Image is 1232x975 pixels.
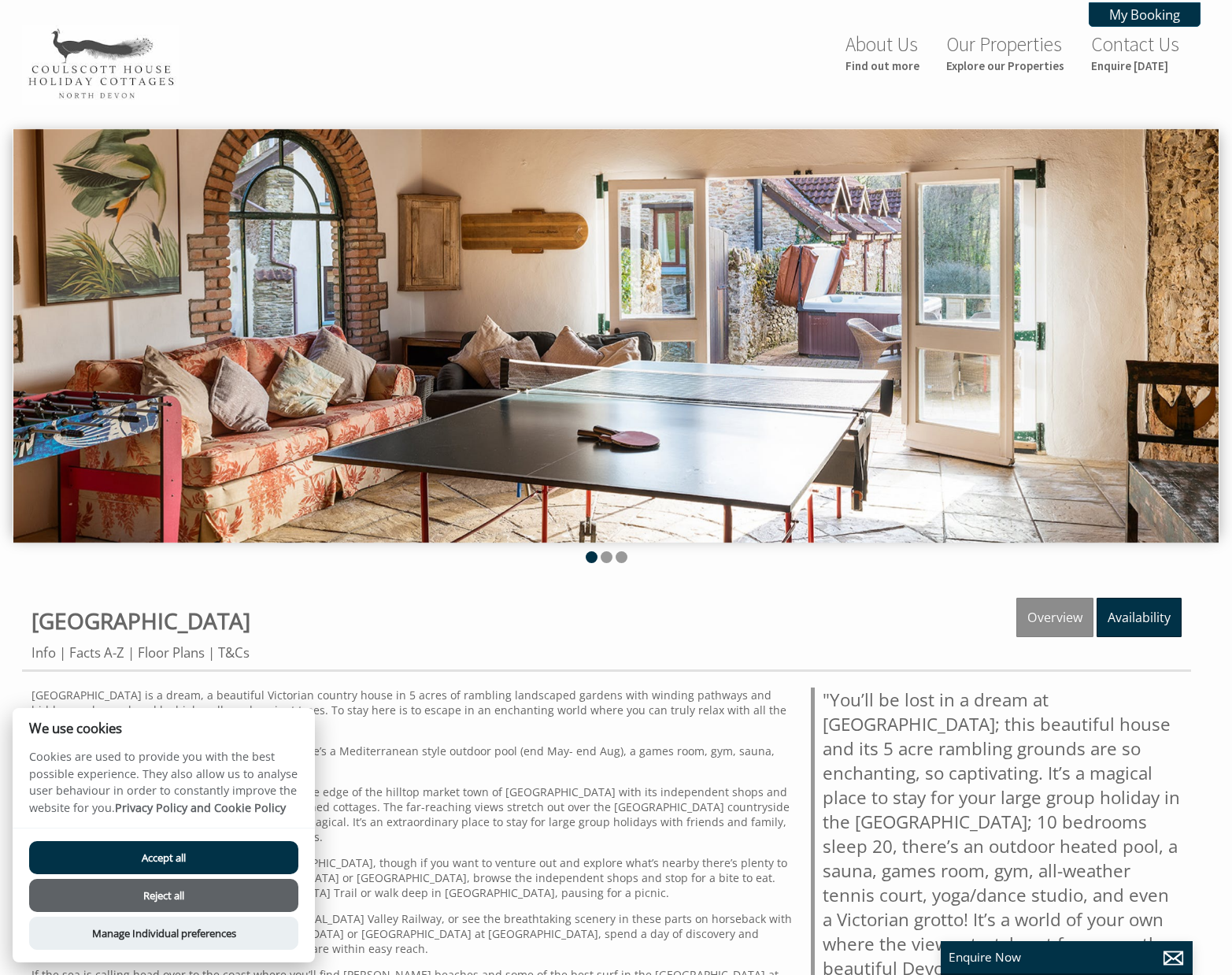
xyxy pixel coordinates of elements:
[138,643,205,662] a: Floor Plans
[949,949,1185,966] p: Enquire Now
[31,911,792,956] p: Take a ride on a heritage steam train with the [MEDICAL_DATA] Valley Railway, or see the breathta...
[1091,58,1179,73] small: Enquire [DATE]
[13,721,315,736] h2: We use cookies
[22,25,179,105] img: Coulscott House
[218,643,250,662] a: T&Cs
[1097,598,1182,637] a: Availability
[946,58,1064,73] small: Explore our Properties
[845,58,919,73] small: Find out more
[29,841,298,874] button: Accept all
[1016,598,1093,637] a: Overview
[31,855,792,900] p: You might be perfectly happy to stay put at [GEOGRAPHIC_DATA], though if you want to venture out ...
[31,743,792,773] p: 10 individually styled bedrooms sleep 20 guests, there’s a Mediterranean style outdoor pool (end ...
[29,917,298,950] button: Manage Individual preferences
[69,643,124,662] a: Facts A-Z
[31,606,250,636] a: [GEOGRAPHIC_DATA]
[115,800,286,815] a: Privacy Policy and Cookie Policy
[13,748,315,828] p: Cookies are used to provide you with the best possible experience. They also allow us to analyse ...
[946,32,1064,73] a: Our PropertiesExplore our Properties
[31,643,56,662] a: Info
[31,688,792,732] p: [GEOGRAPHIC_DATA] is a dream, a beautiful Victorian country house in 5 acres of rambling landscap...
[1091,32,1179,73] a: Contact UsEnquire [DATE]
[845,32,919,73] a: About UsFind out more
[31,784,792,844] p: This gorgeous large group holiday house stands at the edge of the hilltop market town of [GEOGRAP...
[1089,2,1201,27] a: My Booking
[29,879,298,912] button: Reject all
